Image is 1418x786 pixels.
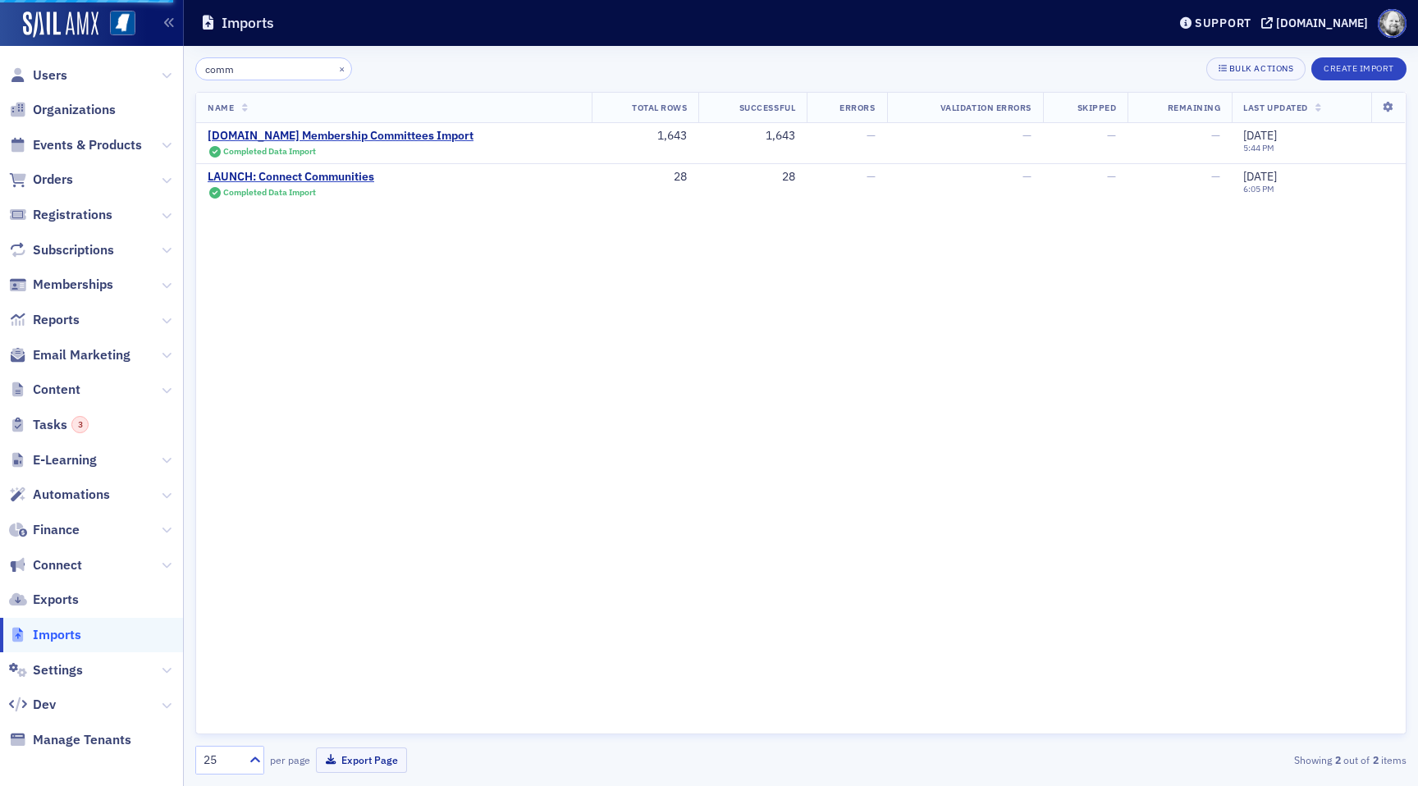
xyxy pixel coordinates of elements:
[270,752,310,767] label: per page
[9,101,116,119] a: Organizations
[9,451,97,469] a: E-Learning
[33,451,97,469] span: E-Learning
[9,556,82,574] a: Connect
[9,416,89,434] a: Tasks3
[1014,752,1407,767] div: Showing out of items
[33,416,89,434] span: Tasks
[867,169,876,184] span: —
[71,416,89,433] div: 3
[223,186,316,198] span: Completed Data Import
[1378,9,1407,38] span: Profile
[9,521,80,539] a: Finance
[710,170,795,185] div: 28
[940,102,1031,113] span: Validation Errors
[1211,129,1220,144] span: —
[33,101,116,119] span: Organizations
[9,311,80,329] a: Reports
[1311,57,1407,80] button: Create Import
[1243,142,1274,153] time: 5:44 PM
[603,170,687,185] div: 28
[1022,169,1031,184] span: —
[1311,60,1407,75] a: Create Import
[867,128,876,143] span: —
[1206,57,1306,80] button: Bulk Actions
[208,170,374,185] a: LAUNCH: Connect Communities
[1107,169,1116,184] span: —
[33,521,80,539] span: Finance
[9,241,114,259] a: Subscriptions
[9,346,130,364] a: Email Marketing
[208,102,234,113] span: Name
[9,591,79,609] a: Exports
[33,311,80,329] span: Reports
[1276,16,1368,30] div: [DOMAIN_NAME]
[335,61,350,75] button: ×
[316,747,407,773] button: Export Page
[33,556,82,574] span: Connect
[223,145,316,157] span: Completed Data Import
[33,696,56,714] span: Dev
[208,129,473,144] a: [DOMAIN_NAME] Membership Committees Import
[9,136,142,154] a: Events & Products
[1261,17,1374,29] button: [DOMAIN_NAME]
[9,731,131,749] a: Manage Tenants
[9,206,112,224] a: Registrations
[33,346,130,364] span: Email Marketing
[9,661,83,679] a: Settings
[33,731,131,749] span: Manage Tenants
[839,102,875,113] span: Errors
[195,57,352,80] input: Search…
[1168,102,1221,113] span: Remaining
[1243,102,1307,113] span: Last Updated
[1195,16,1251,30] div: Support
[9,276,113,294] a: Memberships
[33,66,67,85] span: Users
[1243,169,1277,184] span: [DATE]
[33,206,112,224] span: Registrations
[710,129,795,144] div: 1,643
[739,102,795,113] span: Successful
[1107,128,1116,143] span: —
[9,696,56,714] a: Dev
[23,11,98,38] img: SailAMX
[1022,128,1031,143] span: —
[9,381,80,399] a: Content
[204,752,240,769] div: 25
[222,13,274,33] h1: Imports
[9,66,67,85] a: Users
[33,381,80,399] span: Content
[98,11,135,39] a: View Homepage
[33,136,142,154] span: Events & Products
[1243,128,1277,143] span: [DATE]
[1332,752,1343,767] strong: 2
[9,486,110,504] a: Automations
[1211,170,1220,185] span: —
[33,486,110,504] span: Automations
[33,241,114,259] span: Subscriptions
[33,171,73,189] span: Orders
[1229,64,1293,73] div: Bulk Actions
[1077,102,1117,113] span: Skipped
[110,11,135,36] img: SailAMX
[1243,183,1274,194] time: 6:05 PM
[33,276,113,294] span: Memberships
[603,129,687,144] div: 1,643
[33,661,83,679] span: Settings
[632,102,687,113] span: Total Rows
[9,171,73,189] a: Orders
[9,626,81,644] a: Imports
[33,626,81,644] span: Imports
[1370,752,1381,767] strong: 2
[33,591,79,609] span: Exports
